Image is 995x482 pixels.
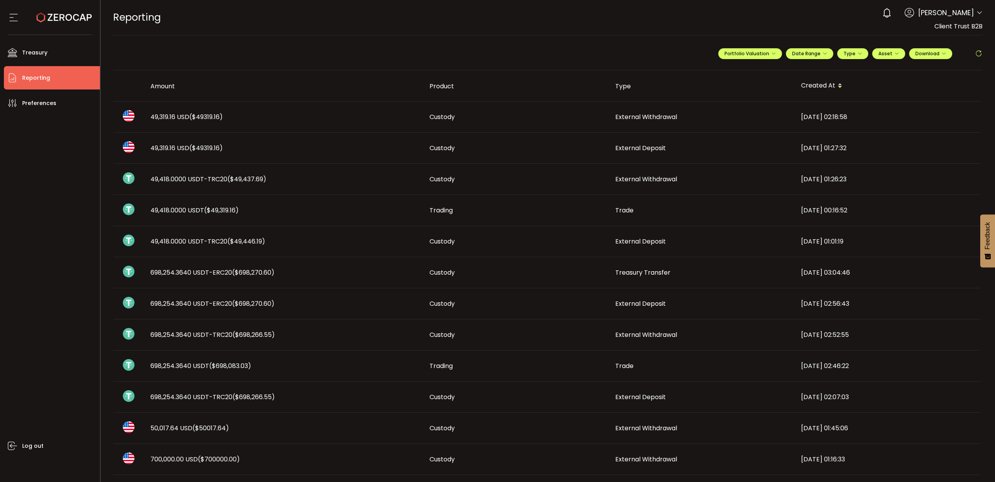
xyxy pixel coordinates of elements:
span: External Deposit [615,144,666,152]
span: Custody [429,299,455,308]
iframe: Chat Widget [956,445,995,482]
span: External Withdrawal [615,455,677,464]
button: Asset [872,48,905,59]
div: Created At [795,79,981,93]
div: [DATE] 00:16:52 [795,206,981,215]
span: 49,319.16 USD [150,112,223,121]
span: Asset [878,50,892,57]
img: usdt_portfolio.svg [123,266,134,277]
div: Product [423,82,609,91]
button: Feedback - Show survey [980,214,995,267]
span: 49,319.16 USD [150,144,223,152]
span: ($700000.00) [198,455,240,464]
span: External Deposit [615,393,666,401]
span: Custody [429,455,455,464]
span: ($49319.16) [189,112,223,121]
span: Log out [22,440,44,452]
img: usdt_portfolio.svg [123,235,134,246]
img: usdt_portfolio.svg [123,203,134,215]
span: External Withdrawal [615,330,677,339]
span: Custody [429,144,455,152]
span: Custody [429,330,455,339]
span: Custody [429,393,455,401]
span: Custody [429,424,455,433]
span: 698,254.3640 USDT [150,361,251,370]
span: ($49319.16) [189,144,223,152]
span: 49,418.0000 USDT-TRC20 [150,237,265,246]
div: Amount [144,82,423,91]
span: Treasury [22,47,47,58]
div: [DATE] 03:04:46 [795,268,981,277]
span: Custody [429,112,455,121]
div: [DATE] 02:52:55 [795,330,981,339]
span: ($49,446.19) [227,237,265,246]
div: [DATE] 02:56:43 [795,299,981,308]
span: ($698,083.03) [209,361,251,370]
img: usdt_portfolio.svg [123,390,134,402]
button: Date Range [786,48,833,59]
div: [DATE] 02:07:03 [795,393,981,401]
span: ($698,266.55) [232,393,275,401]
span: External Withdrawal [615,424,677,433]
span: Treasury Transfer [615,268,670,277]
img: usdt_portfolio.svg [123,328,134,340]
div: [DATE] 01:26:23 [795,175,981,184]
img: usdt_portfolio.svg [123,297,134,308]
span: [PERSON_NAME] [918,7,974,18]
span: Trading [429,361,453,370]
img: usd_portfolio.svg [123,421,134,433]
span: Download [915,50,946,57]
span: 698,254.3640 USDT-TRC20 [150,330,275,339]
div: [DATE] 01:45:06 [795,424,981,433]
span: 49,418.0000 USDT-TRC20 [150,175,266,184]
span: 698,254.3640 USDT-ERC20 [150,268,274,277]
span: Date Range [792,50,827,57]
span: 700,000.00 USD [150,455,240,464]
span: Client Trust B2B [934,22,983,31]
div: [DATE] 01:01:19 [795,237,981,246]
span: External Deposit [615,299,666,308]
span: Trade [615,361,634,370]
span: Reporting [113,11,161,24]
button: Download [909,48,952,59]
span: Reporting [22,72,50,84]
span: 698,254.3640 USDT-TRC20 [150,393,275,401]
span: 49,418.0000 USDT [150,206,239,215]
div: [DATE] 02:46:22 [795,361,981,370]
div: Type [609,82,795,91]
img: usd_portfolio.svg [123,141,134,153]
span: ($698,270.60) [232,299,274,308]
span: Feedback [984,222,991,249]
span: ($50017.64) [192,424,229,433]
span: Custody [429,268,455,277]
span: External Withdrawal [615,112,677,121]
img: usdt_portfolio.svg [123,172,134,184]
span: Portfolio Valuation [724,50,776,57]
button: Portfolio Valuation [718,48,782,59]
span: Custody [429,175,455,184]
span: Custody [429,237,455,246]
span: External Deposit [615,237,666,246]
img: usd_portfolio.svg [123,452,134,464]
div: [DATE] 02:18:58 [795,112,981,121]
span: ($49,437.69) [227,175,266,184]
button: Type [837,48,868,59]
img: usdt_portfolio.svg [123,359,134,371]
span: Preferences [22,98,56,109]
span: 50,017.64 USD [150,424,229,433]
span: 698,254.3640 USDT-ERC20 [150,299,274,308]
span: ($698,266.55) [232,330,275,339]
span: External Withdrawal [615,175,677,184]
span: Trading [429,206,453,215]
span: ($698,270.60) [232,268,274,277]
span: Trade [615,206,634,215]
span: ($49,319.16) [204,206,239,215]
span: Type [843,50,862,57]
div: [DATE] 01:27:32 [795,144,981,152]
img: usd_portfolio.svg [123,110,134,122]
div: [DATE] 01:16:33 [795,455,981,464]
